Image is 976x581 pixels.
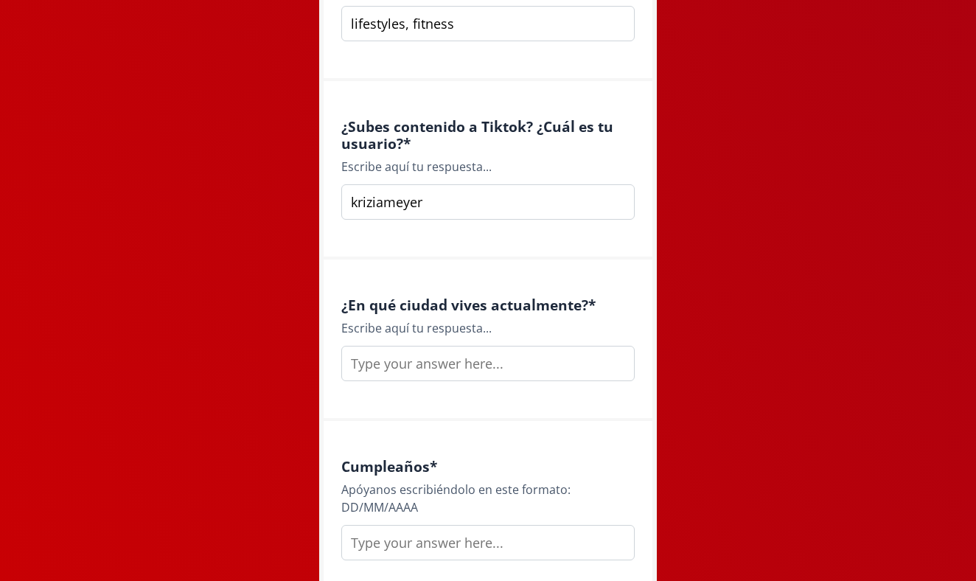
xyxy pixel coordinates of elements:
[341,319,635,337] div: Escribe aquí tu respuesta...
[341,458,635,475] h4: Cumpleaños *
[341,184,635,220] input: Type your answer here...
[341,6,635,41] input: Escribe aquí tu respuesta...
[341,481,635,516] div: Apóyanos escribiéndolo en este formato: DD/MM/AAAA
[341,346,635,381] input: Type your answer here...
[341,525,635,560] input: Type your answer here...
[341,158,635,175] div: Escribe aquí tu respuesta...
[341,118,635,152] h4: ¿Subes contenido a Tiktok? ¿Cuál es tu usuario? *
[341,296,635,313] h4: ¿En qué ciudad vives actualmente? *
